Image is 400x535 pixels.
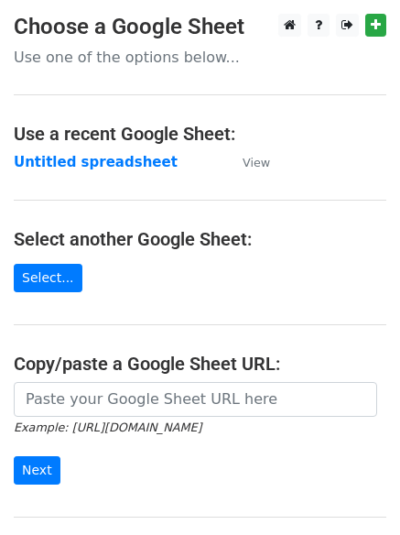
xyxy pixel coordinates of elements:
[14,382,377,417] input: Paste your Google Sheet URL here
[14,123,386,145] h4: Use a recent Google Sheet:
[14,48,386,67] p: Use one of the options below...
[14,456,60,485] input: Next
[14,228,386,250] h4: Select another Google Sheet:
[14,264,82,292] a: Select...
[14,353,386,375] h4: Copy/paste a Google Sheet URL:
[14,420,201,434] small: Example: [URL][DOMAIN_NAME]
[14,154,178,170] a: Untitled spreadsheet
[243,156,270,169] small: View
[14,14,386,40] h3: Choose a Google Sheet
[224,154,270,170] a: View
